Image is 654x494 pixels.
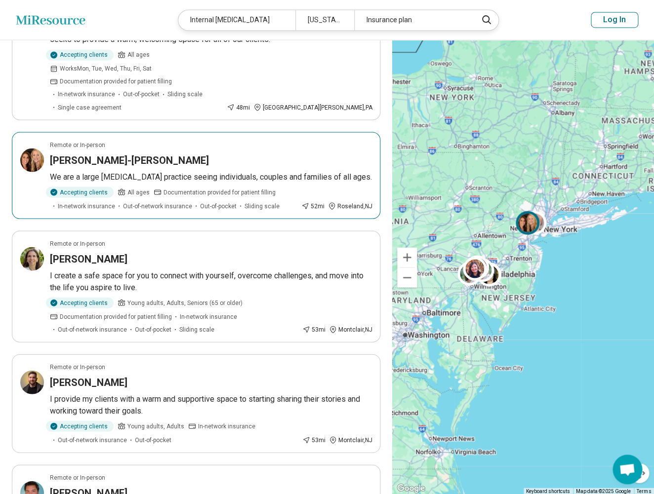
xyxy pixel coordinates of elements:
[163,188,276,196] span: Documentation provided for patient filling
[245,201,280,210] span: Sliding scale
[50,362,105,371] p: Remote or In-person
[227,103,249,112] div: 48 mi
[127,188,150,196] span: All ages
[135,325,171,334] span: Out-of-pocket
[123,90,160,99] span: Out-of-pocket
[60,77,172,86] span: Documentation provided for patient filling
[46,420,114,431] div: Accepting clients
[127,50,150,59] span: All ages
[50,153,209,167] h3: [PERSON_NAME]-[PERSON_NAME]
[46,187,114,197] div: Accepting clients
[58,201,115,210] span: In-network insurance
[179,325,214,334] span: Sliding scale
[328,201,372,210] div: Roseland , NJ
[127,421,184,430] span: Young adults, Adults
[50,375,127,389] h3: [PERSON_NAME]
[576,488,631,494] span: Map data ©2025 Google
[329,435,372,444] div: Montclair , NJ
[302,435,325,444] div: 53 mi
[46,49,114,60] div: Accepting clients
[50,252,127,266] h3: [PERSON_NAME]
[295,10,354,30] div: [US_STATE]
[354,10,471,30] div: Insurance plan
[50,473,105,482] p: Remote or In-person
[613,455,642,484] a: Open chat
[301,201,324,210] div: 52 mi
[60,64,152,73] span: Works Mon, Tue, Wed, Thu, Fri, Sat
[123,201,192,210] span: Out-of-network insurance
[50,393,372,417] p: I provide my clients with a warm and supportive space to starting sharing their stories and worki...
[58,103,122,112] span: Single case agreement
[50,171,372,183] p: We are a large [MEDICAL_DATA] practice seeing individuals, couples and families of all ages.
[50,239,105,248] p: Remote or In-person
[50,269,372,293] p: I create a safe space for you to connect with yourself, overcome challenges, and move into the li...
[200,201,237,210] span: Out-of-pocket
[198,421,255,430] span: In-network insurance
[135,435,171,444] span: Out-of-pocket
[58,325,127,334] span: Out-of-network insurance
[58,90,115,99] span: In-network insurance
[46,297,114,308] div: Accepting clients
[329,325,372,334] div: Montclair , NJ
[637,488,651,494] a: Terms (opens in new tab)
[60,312,172,321] span: Documentation provided for patient filling
[591,12,638,28] button: Log In
[397,267,417,287] button: Zoom out
[180,312,237,321] span: In-network insurance
[178,10,295,30] div: Internal [MEDICAL_DATA]
[127,298,243,307] span: Young adults, Adults, Seniors (65 or older)
[167,90,203,99] span: Sliding scale
[253,103,372,112] div: [GEOGRAPHIC_DATA][PERSON_NAME] , PA
[397,247,417,267] button: Zoom in
[50,140,105,149] p: Remote or In-person
[302,325,325,334] div: 53 mi
[58,435,127,444] span: Out-of-network insurance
